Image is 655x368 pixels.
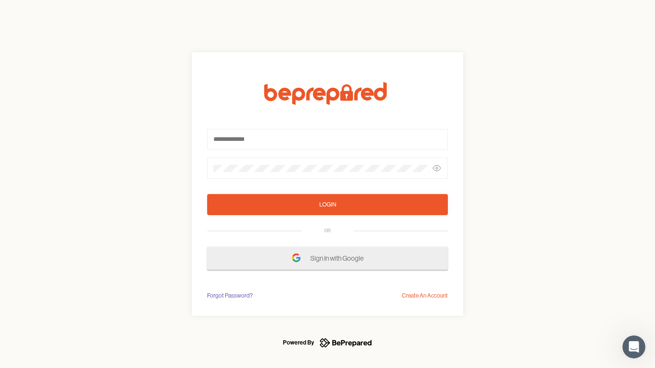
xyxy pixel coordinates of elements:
div: Forgot Password? [207,291,253,300]
button: Login [207,194,448,215]
iframe: Intercom live chat [622,335,645,358]
div: Login [319,200,336,209]
span: Sign In with Google [310,250,368,267]
div: Powered By [283,337,314,348]
div: Create An Account [402,291,448,300]
div: OR [324,227,331,235]
button: Sign In with Google [207,247,448,270]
